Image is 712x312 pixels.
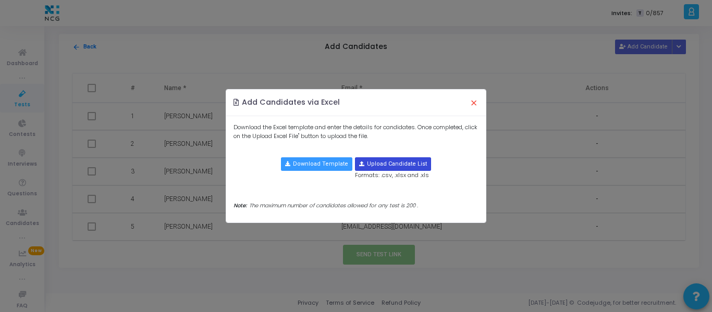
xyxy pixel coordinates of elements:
button: Upload Candidate List [355,157,431,171]
button: Close [463,91,485,114]
span: Note: [234,202,247,209]
span: The maximum number of candidates allowed for any test is 200 . [249,202,418,209]
h4: Add Candidates via Excel [234,97,340,108]
p: Download the Excel template and enter the details for candidates. Once completed, click on the Up... [234,123,479,140]
div: Formats: .csv, .xlsx and .xls [355,157,431,180]
button: Download Template [281,157,352,171]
